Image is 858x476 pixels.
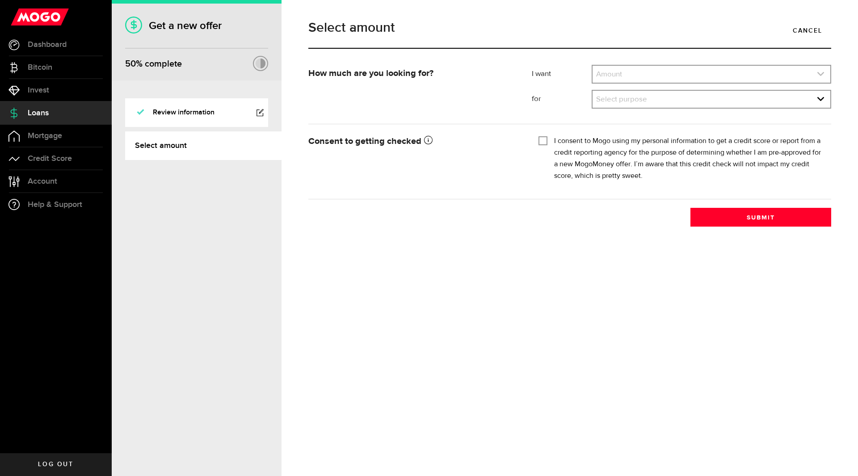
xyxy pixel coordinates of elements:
[308,137,433,146] strong: Consent to getting checked
[28,41,67,49] span: Dashboard
[28,86,49,94] span: Invest
[28,177,57,185] span: Account
[784,21,831,40] a: Cancel
[28,201,82,209] span: Help & Support
[690,208,831,227] button: Submit
[125,19,268,32] h1: Get a new offer
[28,155,72,163] span: Credit Score
[125,56,182,72] div: % complete
[532,69,592,80] label: I want
[125,131,282,160] a: Select amount
[538,135,547,144] input: I consent to Mogo using my personal information to get a credit score or report from a credit rep...
[28,63,52,72] span: Bitcoin
[593,66,830,83] a: expand select
[308,69,433,78] strong: How much are you looking for?
[7,4,34,30] button: Open LiveChat chat widget
[593,91,830,108] a: expand select
[308,21,831,34] h1: Select amount
[28,132,62,140] span: Mortgage
[554,135,824,182] label: I consent to Mogo using my personal information to get a credit score or report from a credit rep...
[125,98,268,127] a: Review information
[38,461,73,468] span: Log out
[125,59,136,69] span: 50
[28,109,49,117] span: Loans
[532,94,592,105] label: for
